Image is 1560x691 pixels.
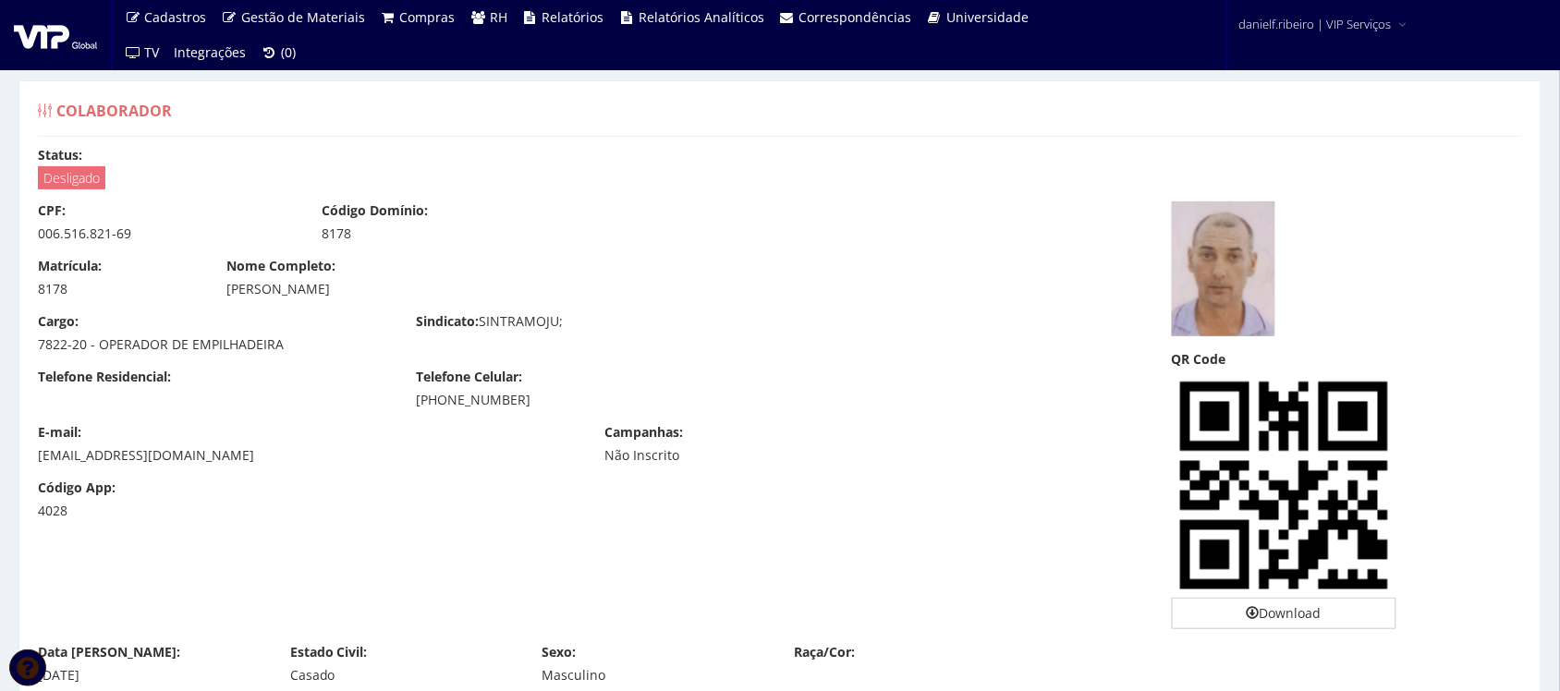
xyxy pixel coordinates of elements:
[38,280,200,298] div: 8178
[281,43,296,61] span: (0)
[175,43,247,61] span: Integrações
[38,423,81,442] label: E-mail:
[1172,598,1396,629] a: Download
[490,8,507,26] span: RH
[416,368,522,386] label: Telefone Celular:
[402,312,780,335] div: SINTRAMOJU;
[241,8,365,26] span: Gestão de Materiais
[227,257,336,275] label: Nome Completo:
[322,201,428,220] label: Código Domínio:
[56,101,172,121] span: Colaborador
[1172,373,1396,598] img: +cpmObxiXJzBwgSd4AgcQcIEneAIHEHCBJ3gCBxBwgSd4AgcQcIEneAIHEHCBJ3gCBxBwgSd4AgcQcIEneAIHEHCBJ3gCBxBw...
[1239,15,1392,33] span: danielf.ribeiro | VIP Serviços
[38,666,262,685] div: [DATE]
[38,643,180,661] label: Data [PERSON_NAME]:
[290,643,368,661] label: Estado Civil:
[1172,350,1226,369] label: QR Code
[38,479,116,497] label: Código App:
[416,391,766,409] div: [PHONE_NUMBER]
[38,166,105,189] span: Desligado
[38,312,79,331] label: Cargo:
[145,8,207,26] span: Cadastros
[416,312,479,331] label: Sindicato:
[145,43,160,61] span: TV
[946,8,1029,26] span: Universidade
[639,8,764,26] span: Relatórios Analíticos
[400,8,456,26] span: Compras
[290,666,515,685] div: Casado
[38,368,171,386] label: Telefone Residencial:
[38,224,294,243] div: 006.516.821-69
[605,423,684,442] label: Campanhas:
[38,335,388,354] div: 7822-20 - OPERADOR DE EMPILHADEIRA
[254,35,304,70] a: (0)
[799,8,912,26] span: Correspondências
[322,224,578,243] div: 8178
[38,146,82,164] label: Status:
[605,446,861,465] div: Não Inscrito
[117,35,167,70] a: TV
[38,502,200,520] div: 4028
[167,35,254,70] a: Integrações
[794,643,855,661] label: Raça/Cor:
[542,8,604,26] span: Relatórios
[542,666,766,685] div: Masculino
[227,280,956,298] div: [PERSON_NAME]
[38,446,578,465] div: [EMAIL_ADDRESS][DOMAIN_NAME]
[38,201,66,220] label: CPF:
[38,257,102,275] label: Matrícula:
[1172,201,1275,336] img: foto-17449147716801495329f6f.png
[542,643,576,661] label: Sexo:
[14,21,97,49] img: logo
